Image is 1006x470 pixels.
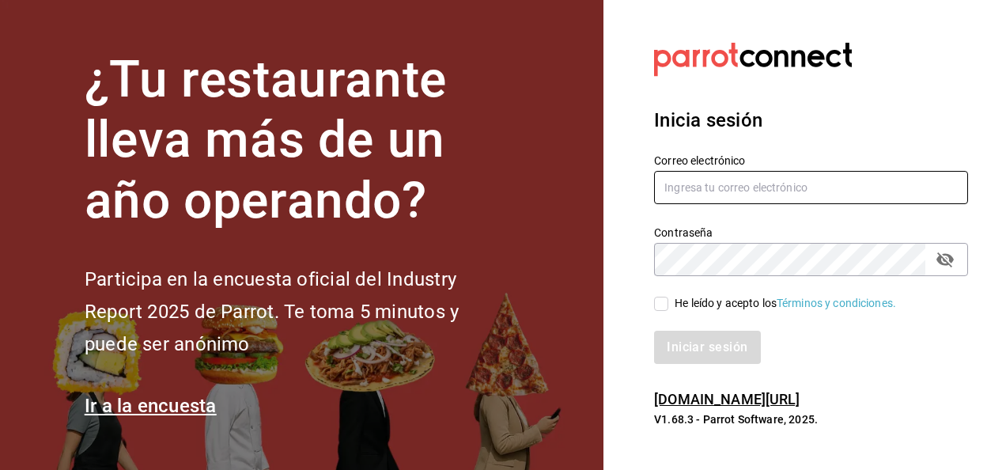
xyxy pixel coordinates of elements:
div: He leído y acepto los [675,295,896,312]
button: passwordField [932,246,959,273]
label: Contraseña [654,226,968,237]
a: Términos y condiciones. [777,297,896,309]
input: Ingresa tu correo electrónico [654,171,968,204]
h1: ¿Tu restaurante lleva más de un año operando? [85,50,512,232]
h3: Inicia sesión [654,106,968,135]
a: Ir a la encuesta [85,395,217,417]
a: [DOMAIN_NAME][URL] [654,391,800,407]
h2: Participa en la encuesta oficial del Industry Report 2025 de Parrot. Te toma 5 minutos y puede se... [85,263,512,360]
p: V1.68.3 - Parrot Software, 2025. [654,411,968,427]
label: Correo electrónico [654,154,968,165]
